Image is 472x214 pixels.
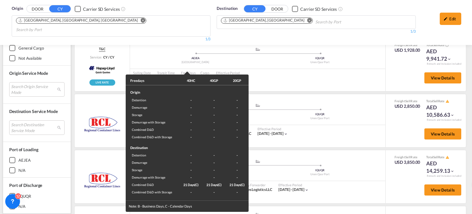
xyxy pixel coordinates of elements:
td: - [179,126,203,133]
span: 21 Days(C) [230,183,245,187]
td: - [203,188,226,200]
td: - [226,151,249,159]
div: Note: B - Business Days, C - Calendar Days [126,200,249,212]
td: - [203,96,226,104]
td: - [203,174,226,181]
td: - [179,111,203,119]
th: Freedays [126,75,179,85]
td: Combined D&D with Storage [126,188,179,200]
td: - [226,119,249,126]
td: Combined D&D [126,126,179,133]
td: Demurrage with Storage [126,119,179,126]
td: - [179,133,203,141]
td: Storage [126,166,179,174]
div: 20GP [233,78,241,83]
td: - [226,188,249,200]
div: 40GP [210,78,218,83]
td: - [179,104,203,111]
td: - [226,104,249,111]
td: - [179,174,203,181]
td: - [179,188,203,200]
td: - [203,126,226,133]
td: - [226,96,249,104]
td: Origin [126,85,179,96]
td: - [179,96,203,104]
td: - [226,126,249,133]
td: - [179,151,203,159]
td: Demurrage [126,104,179,111]
td: - [226,174,249,181]
td: Combined D&D [126,181,179,188]
td: - [226,111,249,119]
td: - [179,159,203,166]
td: Demurrage with Storage [126,174,179,181]
td: - [226,166,249,174]
td: Combined D&D with Storage [126,133,179,141]
td: Detention [126,96,179,104]
td: Storage [126,111,179,119]
td: - [179,166,203,174]
span: 21 Days(C) [183,183,199,187]
span: 21 Days(C) [206,183,222,187]
td: - [203,166,226,174]
td: - [226,159,249,166]
td: - [203,151,226,159]
td: - [226,133,249,141]
td: Demurrage [126,159,179,166]
td: Destination [126,141,179,151]
td: - [203,159,226,166]
td: - [203,104,226,111]
div: 40HC [187,78,195,83]
td: - [203,119,226,126]
td: - [179,119,203,126]
td: - [203,133,226,141]
td: - [203,111,226,119]
td: Detention [126,151,179,159]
